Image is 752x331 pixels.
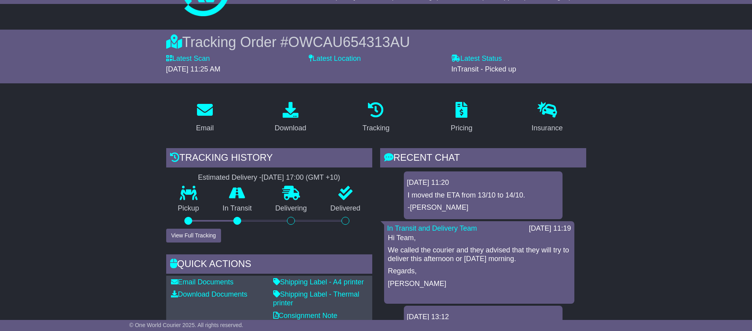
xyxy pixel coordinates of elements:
[529,224,571,233] div: [DATE] 11:19
[388,234,570,243] p: Hi Team,
[166,65,221,73] span: [DATE] 11:25 AM
[288,34,410,50] span: OWCAU654313AU
[387,224,477,232] a: In Transit and Delivery Team
[451,55,502,63] label: Latest Status
[451,65,516,73] span: InTransit - Picked up
[171,278,234,286] a: Email Documents
[270,99,311,136] a: Download
[407,313,559,322] div: [DATE] 13:12
[211,204,264,213] p: In Transit
[408,203,559,212] p: -[PERSON_NAME]
[273,312,338,320] a: Consignment Note
[527,99,568,136] a: Insurance
[166,254,372,276] div: Quick Actions
[262,173,340,182] div: [DATE] 17:00 (GMT +10)
[166,204,211,213] p: Pickup
[166,55,210,63] label: Latest Scan
[380,148,586,169] div: RECENT CHAT
[446,99,478,136] a: Pricing
[196,123,214,134] div: Email
[388,280,570,288] p: [PERSON_NAME]
[407,179,559,187] div: [DATE] 11:20
[273,278,364,286] a: Shipping Label - A4 printer
[532,123,563,134] div: Insurance
[319,204,372,213] p: Delivered
[408,191,559,200] p: I moved the ETA from 13/10 to 14/10.
[275,123,306,134] div: Download
[273,290,360,307] a: Shipping Label - Thermal printer
[362,123,389,134] div: Tracking
[166,34,586,51] div: Tracking Order #
[166,229,221,243] button: View Full Tracking
[191,99,219,136] a: Email
[357,99,394,136] a: Tracking
[129,322,244,328] span: © One World Courier 2025. All rights reserved.
[166,148,372,169] div: Tracking history
[309,55,361,63] label: Latest Location
[264,204,319,213] p: Delivering
[388,246,570,263] p: We called the courier and they advised that they will try to deliver this afternoon or [DATE] mor...
[171,290,248,298] a: Download Documents
[388,267,570,276] p: Regards,
[451,123,473,134] div: Pricing
[166,173,372,182] div: Estimated Delivery -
